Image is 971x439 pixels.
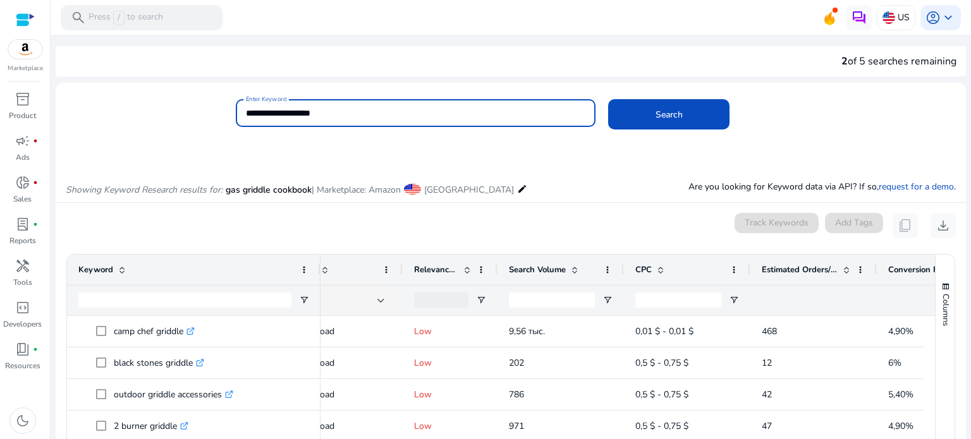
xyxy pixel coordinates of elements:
button: Open Filter Menu [729,295,739,305]
input: CPC Filter Input [635,292,721,308]
span: fiber_manual_record [33,180,38,185]
span: dark_mode [15,413,30,428]
span: 42 [762,388,772,400]
p: black stones griddle [114,350,204,376]
div: of 5 searches remaining [841,54,956,69]
p: camp chef griddle [114,318,195,344]
button: download [931,213,956,238]
p: Extended Broad [272,318,391,344]
span: 6% [888,357,901,369]
span: Search Volume [509,264,566,275]
span: gas griddle cookbook [226,184,312,196]
p: Marketplace [8,64,43,73]
span: 468 [762,325,777,337]
input: Keyword Filter Input [78,292,291,308]
p: Low [414,413,486,439]
span: Conversion Rate [888,264,951,275]
p: Press to search [89,11,163,25]
p: Extended Broad [272,382,391,407]
p: Are you looking for Keyword data via API? If so, . [688,180,956,193]
p: Low [414,350,486,376]
button: Open Filter Menu [299,295,309,305]
span: 0,01 $ - 0,01 $ [635,325,693,337]
span: fiber_manual_record [33,222,38,227]
span: Search [656,108,683,121]
span: 4,90% [888,325,913,337]
p: Reports [9,235,36,246]
mat-label: Enter Keyword [246,95,286,104]
p: Tools [13,277,32,288]
span: Estimated Orders/Month [762,264,838,275]
p: Developers [3,318,42,330]
p: outdoor griddle accessories [114,382,233,407]
p: Resources [5,360,40,371]
span: CPC [635,264,652,275]
p: Extended Broad [272,350,391,376]
p: Sales [13,193,32,205]
p: Ads [16,152,30,163]
p: Product [9,110,36,121]
button: Open Filter Menu [476,295,486,305]
span: code_blocks [15,300,30,315]
button: Open Filter Menu [602,295,613,305]
span: campaign [15,133,30,148]
span: fiber_manual_record [33,347,38,352]
span: Columns [940,294,951,326]
span: 0,5 $ - 0,75 $ [635,357,688,369]
span: lab_profile [15,217,30,232]
span: / [113,11,125,25]
span: 0,5 $ - 0,75 $ [635,420,688,432]
p: Low [414,382,486,407]
span: [GEOGRAPHIC_DATA] [424,184,514,196]
i: Showing Keyword Research results for: [66,184,223,196]
span: 47 [762,420,772,432]
span: inventory_2 [15,92,30,107]
span: keyboard_arrow_down [941,10,956,25]
span: 786 [509,388,524,400]
p: US [898,6,910,28]
p: Extended Broad [272,413,391,439]
span: 202 [509,357,524,369]
span: fiber_manual_record [33,138,38,143]
span: book_4 [15,342,30,357]
span: search [71,10,86,25]
span: 2 [841,54,848,68]
span: Relevance Score [414,264,458,275]
span: 0,5 $ - 0,75 $ [635,388,688,400]
button: Search [608,99,730,129]
input: Search Volume Filter Input [509,292,595,308]
span: donut_small [15,175,30,190]
img: us.svg [882,11,895,24]
mat-icon: edit [517,181,527,196]
span: 12 [762,357,772,369]
p: 2 burner griddle [114,413,188,439]
span: download [936,218,951,233]
img: amazon.svg [8,40,42,59]
span: Keyword [78,264,113,275]
span: handyman [15,258,30,274]
span: | Marketplace: Amazon [312,184,401,196]
span: account_circle [925,10,941,25]
a: request for a demo [879,181,954,193]
span: 5,40% [888,388,913,400]
p: Low [414,318,486,344]
span: 9,56 тыс. [509,325,545,337]
span: 971 [509,420,524,432]
span: 4,90% [888,420,913,432]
